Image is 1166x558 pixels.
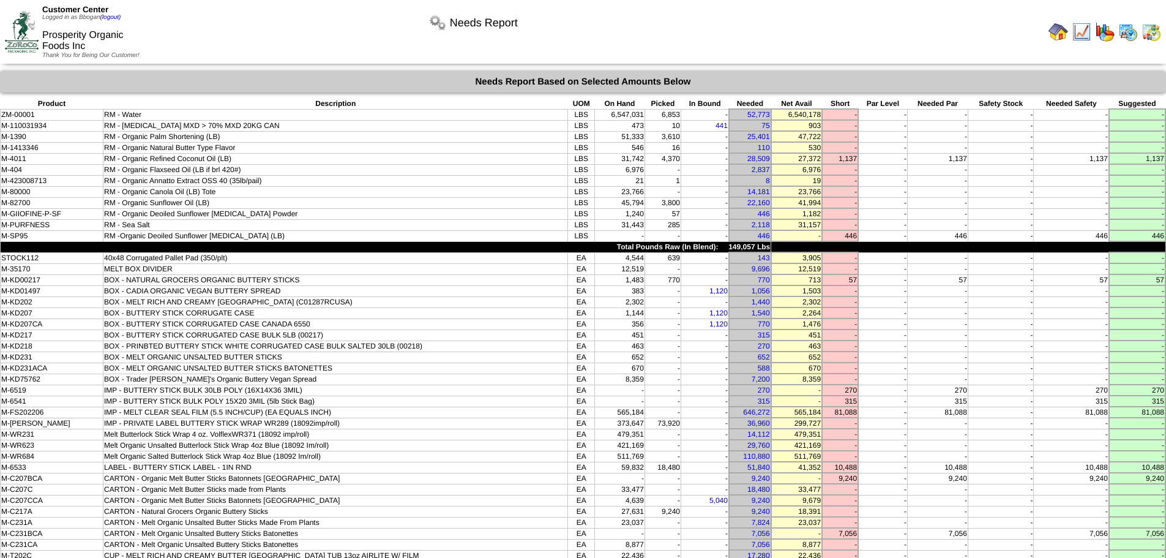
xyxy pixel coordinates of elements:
[103,219,568,230] td: RM - Sea Salt
[908,274,968,285] td: 57
[103,109,568,120] td: RM - Water
[1109,164,1165,175] td: -
[761,121,769,130] a: 75
[645,120,681,131] td: 10
[568,197,595,208] td: LBS
[908,296,968,307] td: -
[1034,153,1109,164] td: 1,137
[1,153,103,164] td: M-4011
[822,274,858,285] td: 57
[1034,274,1109,285] td: 57
[568,120,595,131] td: LBS
[1109,219,1165,230] td: -
[822,197,858,208] td: -
[1095,22,1115,42] img: graph.gif
[42,5,108,14] span: Customer Center
[747,419,770,428] a: 36,960
[858,208,907,219] td: -
[103,208,568,219] td: RM - Organic Deoiled Sunflower [MEDICAL_DATA] Powder
[568,285,595,296] td: EA
[645,252,681,263] td: 639
[758,209,770,218] a: 446
[103,296,568,307] td: BOX - MELT RICH AND CREAMY [GEOGRAPHIC_DATA] (C01287RCUSA)
[758,353,770,361] a: 652
[908,109,968,120] td: -
[858,197,907,208] td: -
[1034,164,1109,175] td: -
[771,252,822,263] td: 3,905
[645,131,681,142] td: 3,610
[709,320,728,328] a: 1,120
[103,307,568,319] td: BOX - BUTTERY STICK CORRUGATE CASE
[1,252,103,263] td: STOCK112
[595,120,645,131] td: 473
[908,131,968,142] td: -
[1034,99,1109,109] th: Needed Safety
[758,232,770,240] a: 446
[747,485,770,494] a: 18,480
[595,219,645,230] td: 31,443
[1,131,103,142] td: M-1390
[450,17,518,29] span: Needs Report
[908,208,968,219] td: -
[771,285,822,296] td: 1,503
[968,219,1034,230] td: -
[771,296,822,307] td: 2,302
[568,307,595,319] td: EA
[1,230,103,241] td: M-SP95
[822,219,858,230] td: -
[858,219,907,230] td: -
[568,219,595,230] td: LBS
[771,186,822,197] td: 23,766
[568,142,595,153] td: LBS
[968,142,1034,153] td: -
[752,496,770,505] a: 9,240
[645,197,681,208] td: 3,800
[758,397,770,405] a: 315
[103,153,568,164] td: RM - Organic Refined Coconut Oil (LB)
[968,186,1034,197] td: -
[103,131,568,142] td: RM - Organic Palm Shortening (LB)
[858,120,907,131] td: -
[858,252,907,263] td: -
[908,263,968,274] td: -
[568,274,595,285] td: EA
[771,274,822,285] td: 713
[822,208,858,219] td: -
[1109,153,1165,164] td: 1,137
[1034,296,1109,307] td: -
[1,263,103,274] td: M-35170
[681,252,729,263] td: -
[752,518,770,527] a: 7,824
[595,197,645,208] td: 45,794
[103,285,568,296] td: BOX - CADIA ORGANIC VEGAN BUTTERY SPREAD
[1,274,103,285] td: M-KD00217
[1,164,103,175] td: M-404
[1072,22,1091,42] img: line_graph.gif
[100,14,121,21] a: (logout)
[908,230,968,241] td: 446
[752,287,770,295] a: 1,056
[103,164,568,175] td: RM - Organic Flaxseed Oil (LB if brl 420#)
[1,99,103,109] th: Product
[681,230,729,241] td: -
[103,99,568,109] th: Description
[1,307,103,319] td: M-KD207
[568,263,595,274] td: EA
[858,142,907,153] td: -
[908,175,968,186] td: -
[752,474,770,483] a: 9,240
[568,99,595,109] th: UOM
[758,143,770,152] a: 110
[752,221,770,229] a: 2,118
[1034,109,1109,120] td: -
[681,263,729,274] td: -
[858,285,907,296] td: -
[1109,296,1165,307] td: -
[1,175,103,186] td: M-423008713
[747,198,770,207] a: 22,160
[908,99,968,109] th: Needed Par
[771,164,822,175] td: 6,976
[681,197,729,208] td: -
[103,274,568,285] td: BOX - NATURAL GROCERS ORGANIC BUTTERY STICKS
